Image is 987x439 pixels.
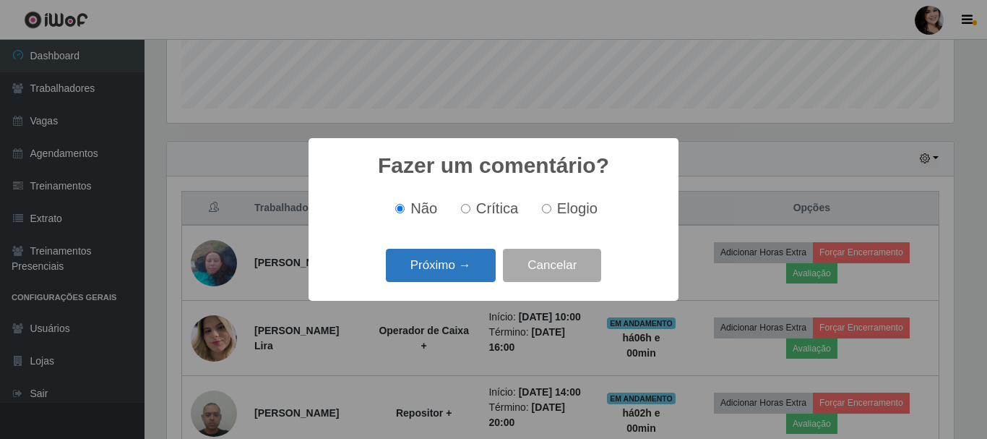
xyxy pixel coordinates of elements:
button: Próximo → [386,249,496,283]
button: Cancelar [503,249,601,283]
span: Elogio [557,200,598,216]
input: Não [395,204,405,213]
h2: Fazer um comentário? [378,153,609,179]
input: Elogio [542,204,551,213]
span: Não [410,200,437,216]
span: Crítica [476,200,519,216]
input: Crítica [461,204,470,213]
